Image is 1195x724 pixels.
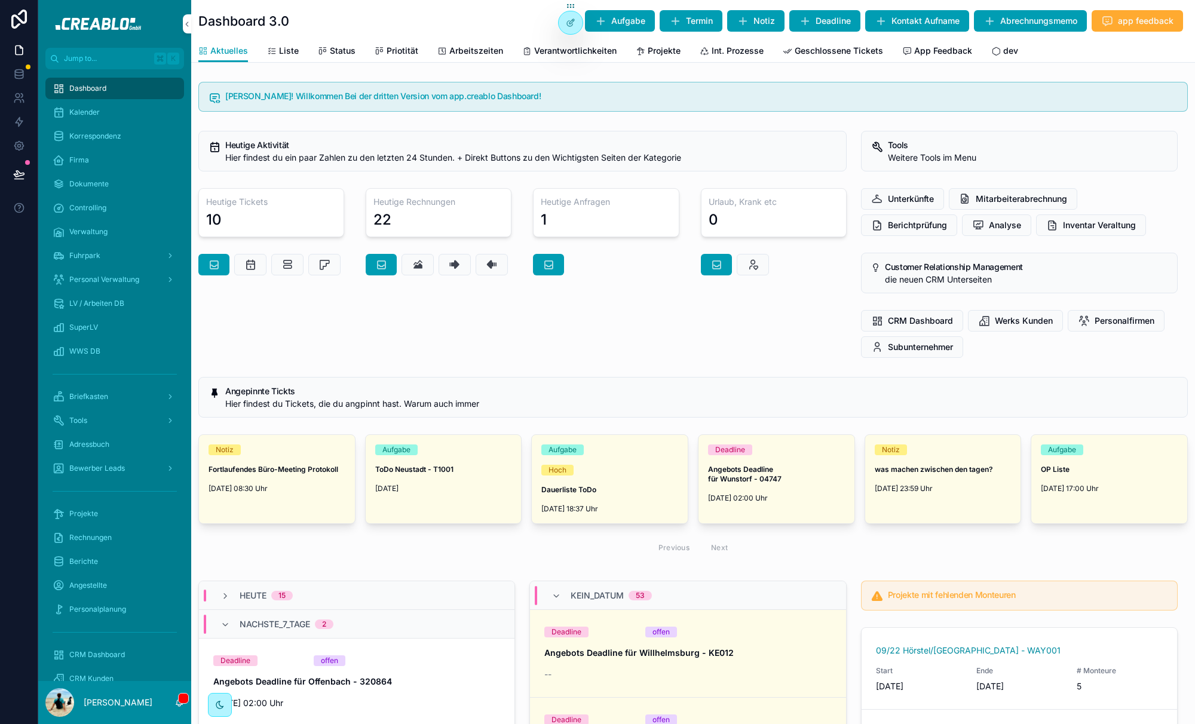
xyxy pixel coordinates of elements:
span: [DATE] 08:30 Uhr [209,484,345,493]
h3: Heutige Anfragen [541,196,671,208]
span: Ende [976,666,1062,676]
span: Firma [69,155,89,165]
span: NACHSTE_7_TAGE [240,618,310,630]
h5: Customer Relationship Management [885,263,1168,271]
span: Tools [69,416,87,425]
button: Deadline [789,10,860,32]
button: Aufgabe [585,10,655,32]
span: Personalfirmen [1095,315,1154,327]
span: Hier findest du ein paar Zahlen zu den letzten 24 Stunden. + Direkt Buttons zu den Wichtigsten Se... [225,152,681,162]
button: app feedback [1092,10,1183,32]
a: CRM Dashboard [45,644,184,665]
strong: Fortlaufendes Büro-Meeting Protokoll [209,465,338,474]
div: 0 [709,210,718,229]
h3: Heutige Rechnungen [373,196,504,208]
a: Priotität [375,40,418,64]
button: CRM Dashboard [861,310,963,332]
a: Liste [267,40,299,64]
a: Dashboard [45,78,184,99]
div: 2 [322,619,326,629]
span: Geschlossene Tickets [795,45,883,57]
a: Projekte [636,40,681,64]
span: 09/22 Hörstel/[GEOGRAPHIC_DATA] - WAY001 [876,645,1061,656]
span: SuperLV [69,323,98,332]
div: die neuen CRM Unterseiten [885,274,1168,286]
h1: Dashboard 3.0 [198,12,289,30]
a: AufgabeHochDauerliste ToDo[DATE] 18:37 Uhr [531,434,688,524]
div: Aufgabe [1048,444,1076,455]
a: Berichte [45,551,184,572]
div: Hier findest du ein paar Zahlen zu den letzten 24 Stunden. + Direkt Buttons zu den Wichtigsten Se... [225,152,836,164]
a: AufgabeToDo Neustadt - T1001[DATE] [365,434,522,524]
span: Start [876,666,962,676]
a: Angestellte [45,575,184,596]
a: App Feedback [902,40,972,64]
a: NotizFortlaufendes Büro-Meeting Protokoll[DATE] 08:30 Uhr [198,434,356,524]
h5: Heutige Aktivität [225,141,836,149]
button: Subunternehmer [861,336,963,358]
button: Mitarbeiterabrechnung [949,188,1077,210]
span: -- [544,668,551,680]
span: CRM Dashboard [69,650,125,659]
span: LV / Arbeiten DB [69,299,124,308]
div: 1 [541,210,547,229]
span: dev [1003,45,1018,57]
a: 09/22 Hörstel/[GEOGRAPHIC_DATA] - WAY001Start[DATE]Ende[DATE]# Monteure5 [862,628,1177,710]
div: 10 [206,210,222,229]
a: LV / Arbeiten DB [45,293,184,314]
span: Aktuelles [210,45,248,57]
div: Deadline [715,444,745,455]
div: 15 [278,591,286,600]
span: Termin [686,15,713,27]
div: Aufgabe [549,444,577,455]
span: [DATE] 23:59 Uhr [875,484,1012,493]
span: Subunternehmer [888,341,953,353]
button: Kontakt Aufname [865,10,969,32]
a: Aktuelles [198,40,248,63]
span: Status [330,45,356,57]
a: Korrespondenz [45,125,184,147]
div: offen [321,655,338,666]
span: # Monteure [1077,666,1163,676]
span: [DATE] 18:37 Uhr [541,504,678,514]
span: CRM Kunden [69,674,114,683]
button: Berichtprüfung [861,214,957,236]
span: Berichtprüfung [888,219,947,231]
span: Priotität [387,45,418,57]
span: Int. Prozesse [712,45,764,57]
div: Notiz [882,444,900,455]
button: Inventar Veraltung [1036,214,1146,236]
span: Projekte [648,45,681,57]
a: Personal Verwaltung [45,269,184,290]
a: Geschlossene Tickets [783,40,883,64]
a: Projekte [45,503,184,524]
span: Unterkünfte [888,193,934,205]
span: Inventar Veraltung [1063,219,1136,231]
strong: ToDo Neustadt - T1001 [375,465,454,474]
div: Hoch [549,465,566,475]
span: Weitere Tools im Menu [888,152,976,162]
button: Personalfirmen [1068,310,1165,332]
span: Aufgabe [611,15,645,27]
a: CRM Kunden [45,668,184,689]
span: Briefkasten [69,392,108,401]
div: Deadline [551,627,581,637]
span: die neuen CRM Unterseiten [885,274,992,284]
span: Liste [279,45,299,57]
a: Status [318,40,356,64]
button: Analyse [962,214,1031,236]
span: [DATE] 02:00 Uhr [213,697,500,709]
div: Hier findest du Tickets, die du angpinnt hast. Warum auch immer [225,398,1178,410]
span: Fuhrpark [69,251,100,260]
span: Abrechnungsmemo [1000,15,1077,27]
span: KEIN_DATUM [571,590,624,602]
p: [PERSON_NAME] [84,697,152,708]
a: Fuhrpark [45,245,184,266]
h5: Angepinnte Tickts [225,387,1178,395]
span: 5 [1077,680,1163,692]
span: Berichte [69,557,98,566]
h5: Tools [888,141,1168,149]
strong: Angebots Deadline für Willhelmsburg - KE012 [544,648,734,658]
span: Kontakt Aufname [891,15,960,27]
a: Arbeitszeiten [437,40,503,64]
